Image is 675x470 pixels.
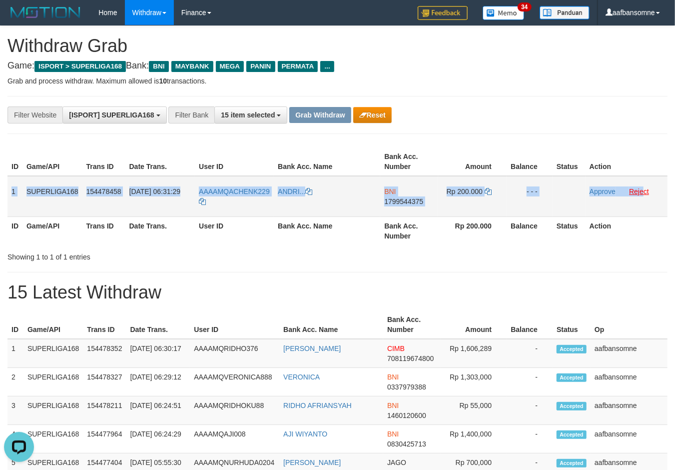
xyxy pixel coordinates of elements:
[7,147,22,176] th: ID
[447,187,483,195] span: Rp 200.000
[125,216,195,245] th: Date Trans.
[149,61,168,72] span: BNI
[507,425,553,453] td: -
[590,187,616,195] a: Approve
[7,368,23,396] td: 2
[380,147,438,176] th: Bank Acc. Number
[274,147,380,176] th: Bank Acc. Name
[289,107,351,123] button: Grab Withdraw
[190,396,279,425] td: AAAAMQRIDHOKU88
[7,176,22,217] td: 1
[126,339,190,368] td: [DATE] 06:30:17
[7,339,23,368] td: 1
[7,106,62,123] div: Filter Website
[557,345,587,353] span: Accepted
[126,425,190,453] td: [DATE] 06:24:29
[283,430,327,438] a: AJI WIYANTO
[629,187,649,195] a: Reject
[126,368,190,396] td: [DATE] 06:29:12
[553,216,586,245] th: Status
[507,310,553,339] th: Balance
[83,310,126,339] th: Trans ID
[83,368,126,396] td: 154478327
[83,339,126,368] td: 154478352
[195,147,274,176] th: User ID
[190,368,279,396] td: AAAAMQVERONICA888
[190,310,279,339] th: User ID
[586,147,668,176] th: Action
[126,310,190,339] th: Date Trans.
[82,216,125,245] th: Trans ID
[7,248,274,262] div: Showing 1 to 1 of 1 entries
[507,216,553,245] th: Balance
[557,459,587,467] span: Accepted
[283,373,320,381] a: VERONICA
[7,310,23,339] th: ID
[22,176,82,217] td: SUPERLIGA168
[283,458,341,466] a: [PERSON_NAME]
[23,339,83,368] td: SUPERLIGA168
[83,425,126,453] td: 154477964
[62,106,166,123] button: [ISPORT] SUPERLIGA168
[507,396,553,425] td: -
[86,187,121,195] span: 154478458
[387,440,426,448] span: Copy 0830425713 to clipboard
[4,4,34,34] button: Open LiveChat chat widget
[557,373,587,382] span: Accepted
[553,147,586,176] th: Status
[7,76,668,86] p: Grab and process withdraw. Maximum allowed is transactions.
[7,396,23,425] td: 3
[591,368,668,396] td: aafbansomne
[485,187,492,195] a: Copy 200000 to clipboard
[7,216,22,245] th: ID
[507,368,553,396] td: -
[7,5,83,20] img: MOTION_logo.png
[557,402,587,410] span: Accepted
[129,187,180,195] span: [DATE] 06:31:29
[441,368,507,396] td: Rp 1,303,000
[216,61,244,72] span: MEGA
[199,187,270,195] span: AAAAMQACHENK229
[278,61,318,72] span: PERMATA
[23,425,83,453] td: SUPERLIGA168
[190,425,279,453] td: AAAAMQAJI008
[518,2,531,11] span: 34
[199,187,270,205] a: AAAAMQACHENK229
[540,6,590,19] img: panduan.png
[387,344,405,352] span: CIMB
[591,310,668,339] th: Op
[387,458,406,466] span: JAGO
[591,396,668,425] td: aafbansomne
[483,6,525,20] img: Button%20Memo.svg
[278,187,312,195] a: ANDRI...
[126,396,190,425] td: [DATE] 06:24:51
[438,216,507,245] th: Rp 200.000
[171,61,213,72] span: MAYBANK
[387,430,399,438] span: BNI
[168,106,214,123] div: Filter Bank
[586,216,668,245] th: Action
[159,77,167,85] strong: 10
[246,61,275,72] span: PANIN
[557,430,587,439] span: Accepted
[23,310,83,339] th: Game/API
[69,111,154,119] span: [ISPORT] SUPERLIGA168
[7,61,668,71] h4: Game: Bank:
[383,310,441,339] th: Bank Acc. Number
[384,197,423,205] span: Copy 1799544375 to clipboard
[195,216,274,245] th: User ID
[507,176,553,217] td: - - -
[82,147,125,176] th: Trans ID
[591,425,668,453] td: aafbansomne
[384,187,396,195] span: BNI
[283,401,352,409] a: RIDHO AFRIANSYAH
[22,147,82,176] th: Game/API
[387,373,399,381] span: BNI
[441,310,507,339] th: Amount
[214,106,287,123] button: 15 item selected
[279,310,383,339] th: Bank Acc. Name
[441,396,507,425] td: Rp 55,000
[418,6,468,20] img: Feedback.jpg
[380,216,438,245] th: Bank Acc. Number
[221,111,275,119] span: 15 item selected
